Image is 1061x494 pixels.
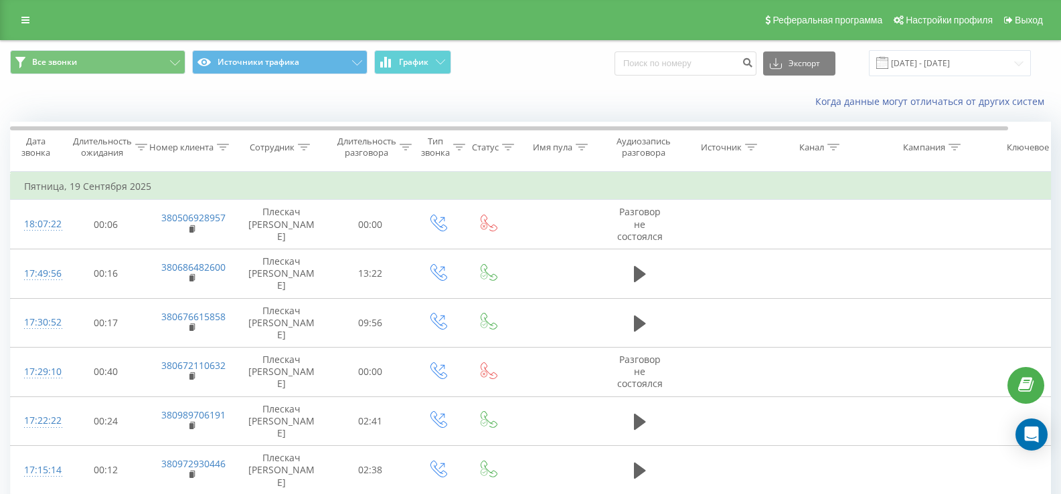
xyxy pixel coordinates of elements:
td: Плескач [PERSON_NAME] [235,249,329,298]
div: Дата звонка [11,136,60,158]
td: 09:56 [329,298,412,348]
td: 00:24 [64,396,148,446]
td: 00:17 [64,298,148,348]
td: 00:00 [329,200,412,249]
button: Экспорт [763,51,835,76]
div: 17:49:56 [24,261,51,287]
td: 02:41 [329,396,412,446]
td: 00:00 [329,348,412,397]
td: Плескач [PERSON_NAME] [235,298,329,348]
div: Тип звонка [421,136,450,158]
div: Канал [799,142,824,153]
button: Источники трафика [192,50,368,74]
div: Аудиозапись разговора [611,136,676,158]
div: Имя пула [533,142,572,153]
span: Разговор не состоялся [617,205,663,242]
td: 13:22 [329,249,412,298]
td: Плескач [PERSON_NAME] [235,396,329,446]
input: Поиск по номеру [615,51,756,76]
div: Статус [472,142,499,153]
span: Разговор не состоялся [617,353,663,390]
div: Сотрудник [250,142,295,153]
td: 00:16 [64,249,148,298]
button: Все звонки [10,50,185,74]
div: 17:29:10 [24,359,51,385]
a: 380972930446 [161,457,226,470]
td: Плескач [PERSON_NAME] [235,200,329,249]
span: Настройки профиля [906,15,993,25]
div: Кампания [903,142,945,153]
a: 380672110632 [161,359,226,372]
a: 380686482600 [161,261,226,273]
div: Источник [701,142,742,153]
div: 17:30:52 [24,310,51,336]
a: 380676615858 [161,310,226,323]
a: Когда данные могут отличаться от других систем [815,95,1051,108]
div: 17:15:14 [24,457,51,483]
span: График [399,57,428,67]
td: 00:06 [64,200,148,249]
div: 18:07:22 [24,211,51,237]
a: 380506928957 [161,211,226,224]
td: 00:40 [64,348,148,397]
td: Плескач [PERSON_NAME] [235,348,329,397]
div: Длительность разговора [337,136,396,158]
span: Все звонки [32,57,77,68]
a: 380989706191 [161,408,226,421]
span: Реферальная программа [772,15,882,25]
div: 17:22:22 [24,408,51,434]
div: Длительность ожидания [73,136,132,158]
div: Open Intercom Messenger [1015,418,1048,451]
div: Номер клиента [149,142,214,153]
button: График [374,50,451,74]
span: Выход [1015,15,1043,25]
